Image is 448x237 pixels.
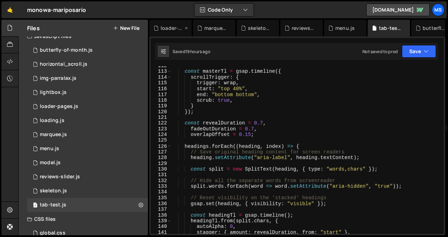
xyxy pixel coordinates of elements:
button: New File [113,25,139,31]
div: 16967/47307.js [27,85,148,100]
button: Save [402,45,436,58]
div: 16967/46878.js [27,184,148,198]
div: loader-pages.js [40,103,78,110]
div: model.js [40,160,61,166]
span: 1 [33,203,37,209]
h2: Files [27,24,40,32]
div: 16967/46877.js [27,142,148,156]
div: 123 [151,126,172,132]
div: 120 [151,109,172,115]
div: 135 [151,195,172,201]
div: 16967/46535.js [27,57,148,71]
div: 139 [151,218,172,224]
div: 117 [151,92,172,97]
div: 129 [151,161,172,166]
div: menu.js [40,146,59,152]
div: 16967/47342.js [27,71,148,85]
div: 118 [151,97,172,103]
div: 128 [151,155,172,160]
a: 🤙 [1,1,19,18]
div: 119 [151,103,172,109]
div: lightbox.js [40,89,67,96]
div: 16967/46905.js [27,156,148,170]
div: 16967/47477.js [27,100,148,114]
button: Code Only [194,4,254,16]
div: 16967/46536.js [27,170,148,184]
div: 116 [151,86,172,91]
div: 112 [151,63,172,69]
div: 126 [151,143,172,149]
div: 124 [151,132,172,137]
div: loader-pages.js [161,25,183,32]
div: 16967/46534.js [27,128,148,142]
div: Not saved to prod [362,49,398,55]
div: horizontal_scroll.js [40,61,87,68]
div: CSS files [19,212,148,226]
div: global.css [40,230,66,236]
div: 113 [151,69,172,74]
div: tab-test.js [40,202,66,208]
div: Saved [173,49,210,55]
div: 140 [151,224,172,229]
div: 122 [151,120,172,126]
div: marquee.js [204,25,227,32]
div: tab-test.js [27,198,148,212]
div: marquee.js [40,132,67,138]
div: Javascript files [19,29,148,43]
a: [DOMAIN_NAME] [366,4,430,16]
div: 19 hours ago [185,49,210,55]
div: 16967/46876.js [27,114,148,128]
div: skeleton.js [40,188,67,194]
div: butterfly-of-month.js [40,47,93,53]
div: 115 [151,80,172,86]
div: 134 [151,189,172,195]
div: 114 [151,75,172,80]
div: 133 [151,184,172,189]
a: ms [432,4,444,16]
div: img-parralax.js [40,75,76,82]
div: monowa-mariposario [27,6,86,14]
div: butterfly-of-month.js [423,25,445,32]
div: tab-test.js [379,25,402,32]
div: 138 [151,212,172,218]
div: reviews-slider.js [40,174,80,180]
div: 16967/46875.js [27,43,148,57]
div: skeleton.js [248,25,270,32]
div: 127 [151,149,172,155]
div: 125 [151,137,172,143]
div: menu.js [335,25,355,32]
div: 141 [151,230,172,235]
div: 137 [151,206,172,212]
div: reviews-slider.js [292,25,314,32]
div: 136 [151,201,172,206]
div: 131 [151,172,172,178]
div: loading.js [40,117,64,124]
div: 132 [151,178,172,184]
div: 121 [151,115,172,120]
div: 130 [151,166,172,172]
